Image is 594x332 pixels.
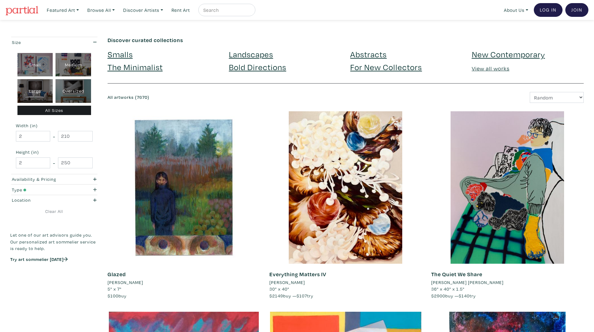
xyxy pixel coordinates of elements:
button: Type [10,185,98,195]
a: Log In [534,3,563,17]
span: buy — try [269,293,313,299]
span: 30" x 40" [269,286,289,292]
div: Medium [56,53,91,77]
li: [PERSON_NAME] [108,279,143,286]
a: Bold Directions [229,61,286,72]
iframe: Customer reviews powered by Trustpilot [10,269,98,282]
span: buy [108,293,127,299]
span: 36" x 40" x 1.5" [431,286,465,292]
span: $100 [108,293,118,299]
a: New Contemporary [472,49,545,60]
button: Location [10,195,98,205]
div: Size [12,39,73,46]
span: - [53,159,55,167]
a: Join [565,3,588,17]
h6: Discover curated collections [108,37,584,44]
a: Rent Art [169,4,193,17]
a: About Us [501,4,531,17]
span: $2900 [431,293,445,299]
a: The Quiet We Share [431,271,482,278]
li: [PERSON_NAME] [269,279,305,286]
span: - [53,132,55,141]
a: The Minimalist [108,61,163,72]
button: Size [10,37,98,47]
a: Landscapes [229,49,273,60]
span: $2149 [269,293,283,299]
span: $140 [459,293,470,299]
a: Smalls [108,49,133,60]
a: Browse All [85,4,118,17]
div: Large [17,79,53,103]
input: Search [203,6,249,14]
a: Glazed [108,271,126,278]
small: Height (in) [16,150,93,154]
a: Try art sommelier [DATE] [10,256,68,262]
a: Featured Art [44,4,82,17]
li: [PERSON_NAME] [PERSON_NAME] [431,279,504,286]
a: Abstracts [350,49,387,60]
div: Location [12,197,73,204]
a: Discover Artists [120,4,166,17]
a: View all works [472,65,509,72]
p: Let one of our art advisors guide you. Our personalized art sommelier service is ready to help. [10,232,98,252]
a: [PERSON_NAME] [108,279,260,286]
h6: All artworks (7670) [108,95,341,100]
small: Width (in) [16,123,93,128]
a: Everything Matters IV [269,271,326,278]
button: Availability & Pricing [10,174,98,185]
a: [PERSON_NAME] [PERSON_NAME] [431,279,584,286]
span: buy — try [431,293,476,299]
div: Oversized [56,79,91,103]
a: [PERSON_NAME] [269,279,422,286]
div: All Sizes [17,106,91,115]
div: Type [12,186,73,193]
a: For New Collectors [350,61,422,72]
a: Clear All [10,208,98,215]
div: Availability & Pricing [12,176,73,183]
div: Small [17,53,53,77]
span: 5" x 7" [108,286,122,292]
span: $107 [297,293,307,299]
